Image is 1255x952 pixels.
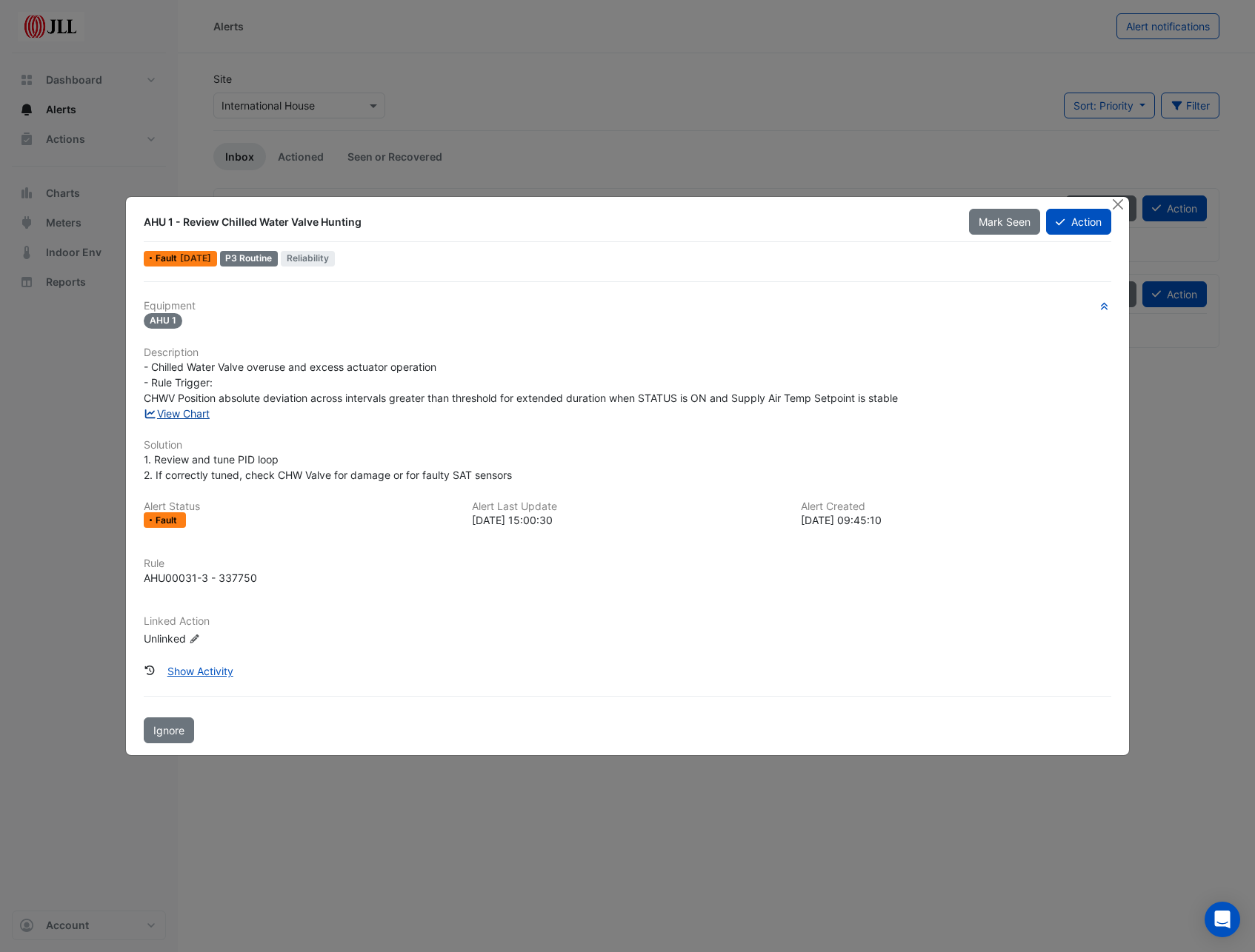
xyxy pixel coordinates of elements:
[144,407,210,420] a: View Chart
[144,557,1111,570] h6: Rule
[144,346,1111,359] h6: Description
[144,453,512,481] span: 1. Review and tune PID loop 2. If correctly tuned, check CHW Valve for damage or for faulty SAT s...
[144,500,454,513] h6: Alert Status
[144,631,322,646] div: Unlinked
[144,300,1111,312] h6: Equipment
[472,500,782,513] h6: Alert Last Update
[144,215,951,229] div: AHU 1 - Review Chilled Water Valve Hunting
[153,724,184,737] span: Ignore
[158,658,243,684] button: Show Activity
[969,209,1040,235] button: Mark Seen
[144,570,257,586] div: AHU00031-3 - 337750
[1111,197,1126,212] button: Close
[801,512,1111,528] div: [DATE] 09:45:10
[156,254,180,263] span: Fault
[144,439,1111,452] h6: Solution
[220,251,279,267] div: P3 Routine
[1046,209,1111,235] button: Action
[144,313,182,329] span: AHU 1
[979,215,1031,228] span: Mark Seen
[1205,902,1240,937] div: Open Intercom Messenger
[144,717,194,743] button: Ignore
[189,634,200,645] fa-icon: Edit Linked Action
[156,516,180,525] span: Fault
[472,512,782,528] div: [DATE] 15:00:30
[144,361,898,404] span: - Chilled Water Valve overuse and excess actuator operation - Rule Trigger: CHWV Position absolut...
[281,251,335,267] span: Reliability
[801,500,1111,513] h6: Alert Created
[180,252,211,264] span: Fri 29-Aug-2025 15:00 AEST
[144,615,1111,628] h6: Linked Action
